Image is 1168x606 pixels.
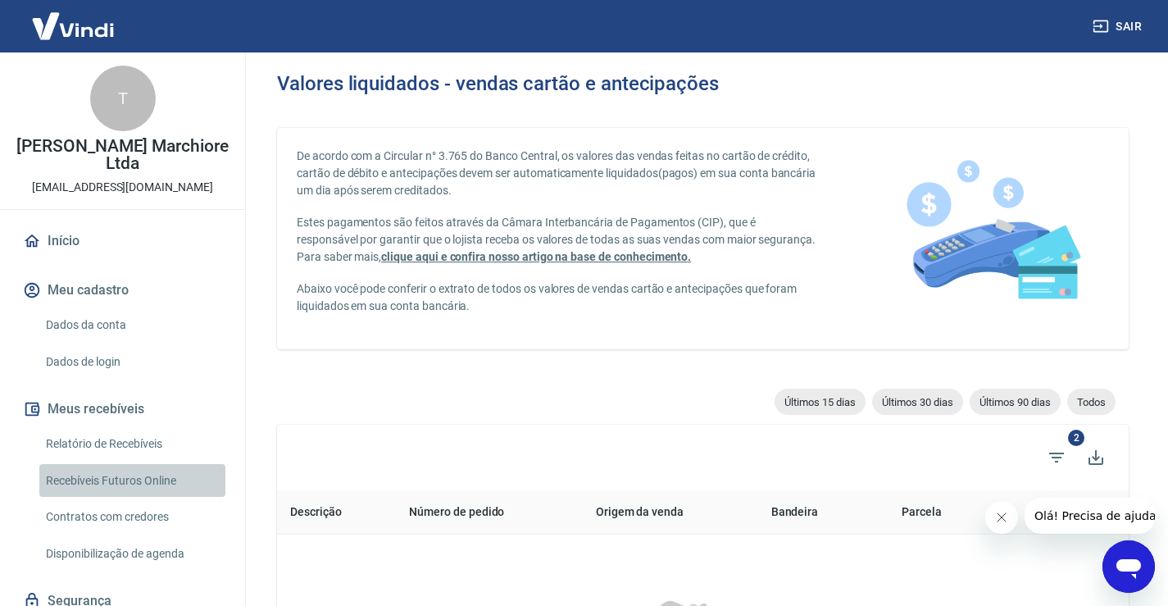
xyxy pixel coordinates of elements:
p: [PERSON_NAME] Marchiore Ltda [13,138,232,172]
a: Contratos com credores [39,500,225,534]
button: Sair [1089,11,1148,42]
img: card-liquidations.916113cab14af1f97834.png [881,128,1102,349]
div: Todos [1067,389,1116,415]
a: Relatório de Recebíveis [39,427,225,461]
span: Últimos 15 dias [775,396,866,408]
button: Meu cadastro [20,272,225,308]
span: Todos [1067,396,1116,408]
span: Filtros [1037,438,1076,477]
a: Início [20,223,225,259]
p: Estes pagamentos são feitos através da Câmara Interbancária de Pagamentos (CIP), que é responsáve... [297,214,819,266]
p: Abaixo você pode conferir o extrato de todos os valores de vendas cartão e antecipações que foram... [297,280,819,315]
h3: Valores liquidados - vendas cartão e antecipações [277,72,719,95]
a: Disponibilização de agenda [39,537,225,571]
th: Valor recebido [972,490,1129,535]
th: Bandeira [758,490,871,535]
a: Dados de login [39,345,225,379]
div: Últimos 90 dias [970,389,1061,415]
p: De acordo com a Circular n° 3.765 do Banco Central, os valores das vendas feitas no cartão de cré... [297,148,819,199]
span: 2 [1068,430,1084,446]
div: Últimos 15 dias [775,389,866,415]
iframe: Mensagem da empresa [1025,498,1155,534]
button: Meus recebíveis [20,391,225,427]
a: Recebíveis Futuros Online [39,464,225,498]
th: Origem da venda [583,490,758,535]
th: Número de pedido [396,490,583,535]
span: Olá! Precisa de ajuda? [10,11,138,25]
th: Parcela [870,490,972,535]
iframe: Fechar mensagem [985,501,1018,534]
p: [EMAIL_ADDRESS][DOMAIN_NAME] [32,179,213,196]
img: Vindi [20,1,126,51]
th: Descrição [277,490,396,535]
div: Últimos 30 dias [872,389,963,415]
div: T [90,66,156,131]
a: clique aqui e confira nosso artigo na base de conhecimento. [381,250,691,263]
span: Últimos 90 dias [970,396,1061,408]
button: Baixar listagem [1076,438,1116,477]
span: Últimos 30 dias [872,396,963,408]
iframe: Botão para abrir a janela de mensagens [1102,540,1155,593]
a: Dados da conta [39,308,225,342]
